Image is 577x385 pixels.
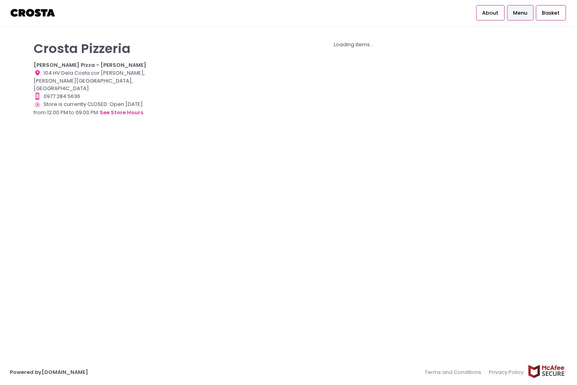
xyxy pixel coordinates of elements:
[513,9,527,17] span: Menu
[34,92,154,100] div: 0977 284 5636
[425,364,485,380] a: Terms and Conditions
[476,5,505,20] a: About
[34,41,154,56] p: Crosta Pizzeria
[34,100,154,117] div: Store is currently CLOSED. Open [DATE] from 12:00 PM to 09:00 PM
[163,41,543,49] div: Loading items...
[482,9,498,17] span: About
[542,9,560,17] span: Basket
[485,364,528,380] a: Privacy Policy
[34,69,154,92] div: 104 HV Dela Costa cor [PERSON_NAME], [PERSON_NAME][GEOGRAPHIC_DATA], [GEOGRAPHIC_DATA]
[10,368,88,376] a: Powered by[DOMAIN_NAME]
[507,5,533,20] a: Menu
[34,61,146,69] b: [PERSON_NAME] Pizza - [PERSON_NAME]
[528,364,567,378] img: mcafee-secure
[10,6,56,20] img: logo
[99,108,144,117] button: see store hours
